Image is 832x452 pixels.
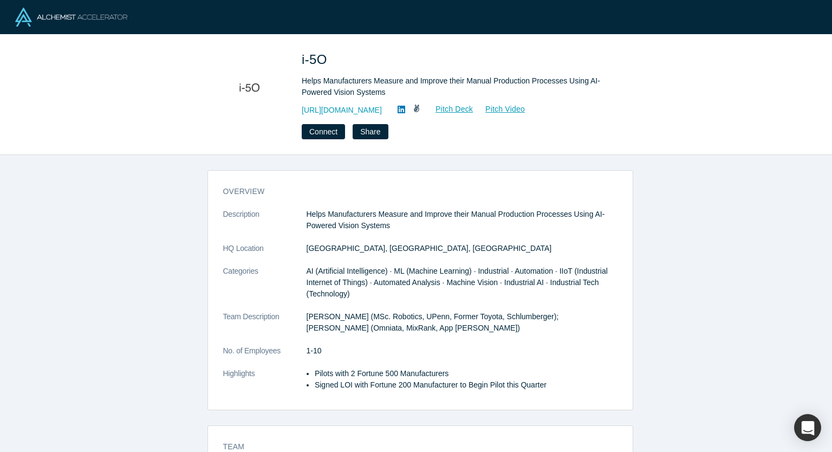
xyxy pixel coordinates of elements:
[302,75,605,98] div: Helps Manufacturers Measure and Improve their Manual Production Processes Using AI-Powered Vision...
[307,243,617,254] dd: [GEOGRAPHIC_DATA], [GEOGRAPHIC_DATA], [GEOGRAPHIC_DATA]
[307,209,617,231] p: Helps Manufacturers Measure and Improve their Manual Production Processes Using AI-Powered Vision...
[302,105,382,116] a: [URL][DOMAIN_NAME]
[223,311,307,345] dt: Team Description
[307,345,617,357] dd: 1-10
[223,209,307,243] dt: Description
[302,52,331,67] span: i-5O
[302,124,345,139] button: Connect
[223,186,602,197] h3: overview
[223,243,307,266] dt: HQ Location
[315,379,617,391] li: Signed LOI with Fortune 200 Manufacturer to Begin Pilot this Quarter
[424,103,473,115] a: Pitch Deck
[315,368,617,379] li: Pilots with 2 Fortune 500 Manufacturers
[223,266,307,311] dt: Categories
[473,103,525,115] a: Pitch Video
[307,311,617,334] p: [PERSON_NAME] (MSc. Robotics, UPenn, Former Toyota, Schlumberger); [PERSON_NAME] (Omniata, MixRan...
[223,345,307,368] dt: No. of Employees
[307,267,608,298] span: AI (Artificial Intelligence) · ML (Machine Learning) · Industrial · Automation · IIoT (Industrial...
[353,124,388,139] button: Share
[211,50,287,126] img: i-5O's Logo
[223,368,307,402] dt: Highlights
[15,8,127,27] img: Alchemist Logo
